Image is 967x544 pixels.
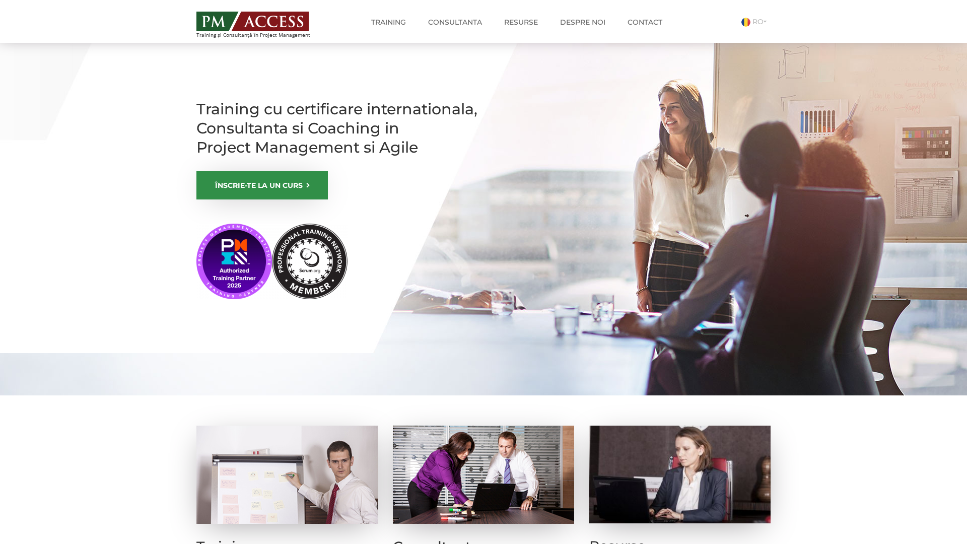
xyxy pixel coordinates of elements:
[620,12,670,32] a: Contact
[741,17,771,26] a: RO
[196,224,348,299] img: PMI
[589,426,771,523] img: Resurse
[497,12,545,32] a: Resurse
[364,12,413,32] a: Training
[393,426,574,524] img: Consultanta
[196,171,328,199] a: ÎNSCRIE-TE LA UN CURS
[552,12,613,32] a: Despre noi
[196,100,478,157] h1: Training cu certificare internationala, Consultanta si Coaching in Project Management si Agile
[196,12,309,31] img: PM ACCESS - Echipa traineri si consultanti certificati PMP: Narciss Popescu, Mihai Olaru, Monica ...
[421,12,490,32] a: Consultanta
[741,18,750,27] img: Romana
[196,32,329,38] span: Training și Consultanță în Project Management
[196,426,378,524] img: Training
[196,9,329,38] a: Training și Consultanță în Project Management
